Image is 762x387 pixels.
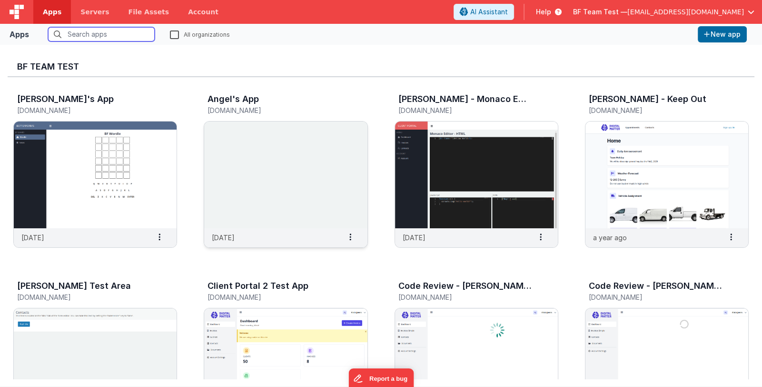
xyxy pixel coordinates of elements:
[398,281,532,291] h3: Code Review - [PERSON_NAME]
[470,7,508,17] span: AI Assistant
[398,107,534,114] h5: [DOMAIN_NAME]
[10,29,29,40] div: Apps
[212,233,235,243] p: [DATE]
[536,7,551,17] span: Help
[17,94,114,104] h3: [PERSON_NAME]'s App
[43,7,61,17] span: Apps
[208,294,344,301] h5: [DOMAIN_NAME]
[21,233,44,243] p: [DATE]
[129,7,169,17] span: File Assets
[208,107,344,114] h5: [DOMAIN_NAME]
[573,7,627,17] span: BF Team Test —
[589,294,725,301] h5: [DOMAIN_NAME]
[208,281,308,291] h3: Client Portal 2 Test App
[403,233,426,243] p: [DATE]
[627,7,744,17] span: [EMAIL_ADDRESS][DOMAIN_NAME]
[208,94,259,104] h3: Angel's App
[48,27,155,41] input: Search apps
[17,62,745,71] h3: BF Team Test
[589,281,722,291] h3: Code Review - [PERSON_NAME]
[17,294,153,301] h5: [DOMAIN_NAME]
[698,26,747,42] button: New app
[17,281,131,291] h3: [PERSON_NAME] Test Area
[589,94,706,104] h3: [PERSON_NAME] - Keep Out
[398,294,534,301] h5: [DOMAIN_NAME]
[80,7,109,17] span: Servers
[593,233,627,243] p: a year ago
[398,94,532,104] h3: [PERSON_NAME] - Monaco Editor Test
[573,7,754,17] button: BF Team Test — [EMAIL_ADDRESS][DOMAIN_NAME]
[454,4,514,20] button: AI Assistant
[589,107,725,114] h5: [DOMAIN_NAME]
[17,107,153,114] h5: [DOMAIN_NAME]
[170,30,230,39] label: All organizations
